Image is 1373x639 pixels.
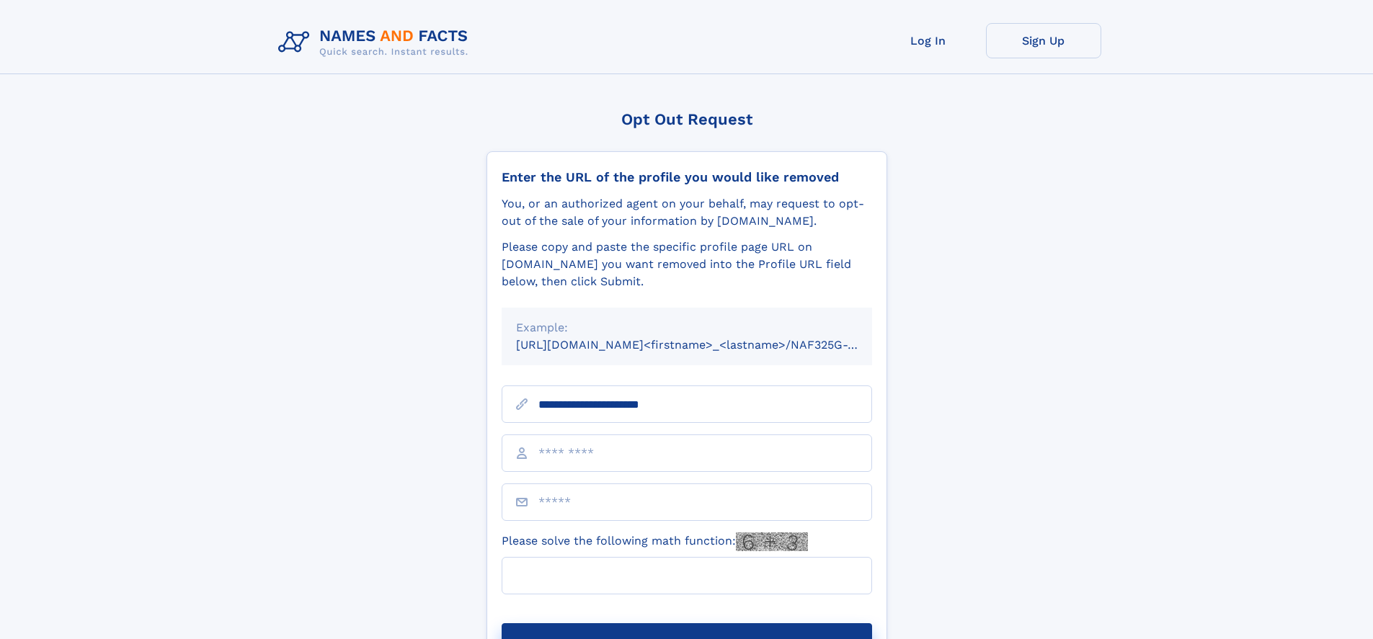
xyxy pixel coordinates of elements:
a: Sign Up [986,23,1101,58]
small: [URL][DOMAIN_NAME]<firstname>_<lastname>/NAF325G-xxxxxxxx [516,338,899,352]
img: Logo Names and Facts [272,23,480,62]
div: You, or an authorized agent on your behalf, may request to opt-out of the sale of your informatio... [502,195,872,230]
label: Please solve the following math function: [502,532,808,551]
div: Opt Out Request [486,110,887,128]
div: Example: [516,319,858,336]
a: Log In [871,23,986,58]
div: Please copy and paste the specific profile page URL on [DOMAIN_NAME] you want removed into the Pr... [502,238,872,290]
div: Enter the URL of the profile you would like removed [502,169,872,185]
